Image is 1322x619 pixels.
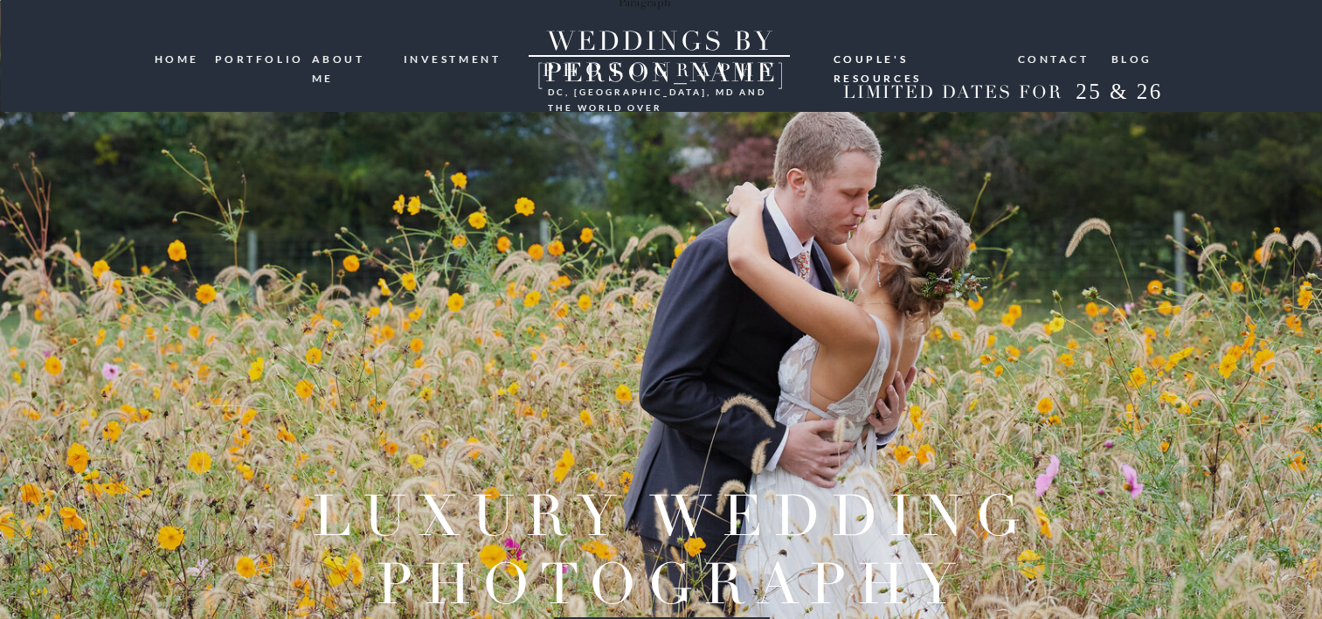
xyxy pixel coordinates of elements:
h2: LIMITED DATES FOR [837,82,1069,104]
h2: Luxury wedding photography [294,483,1051,614]
a: WEDDINGS BY [PERSON_NAME] [502,26,821,57]
a: HOME [155,50,203,67]
a: ABOUT ME [312,50,391,66]
a: blog [1111,50,1153,66]
a: investment [404,50,503,66]
h2: 25 & 26 [1062,79,1177,110]
h3: DC, [GEOGRAPHIC_DATA], md and the world over [548,84,772,98]
a: Couple's resources [834,50,1001,64]
a: Contact [1018,50,1091,66]
a: portfolio [215,50,299,66]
